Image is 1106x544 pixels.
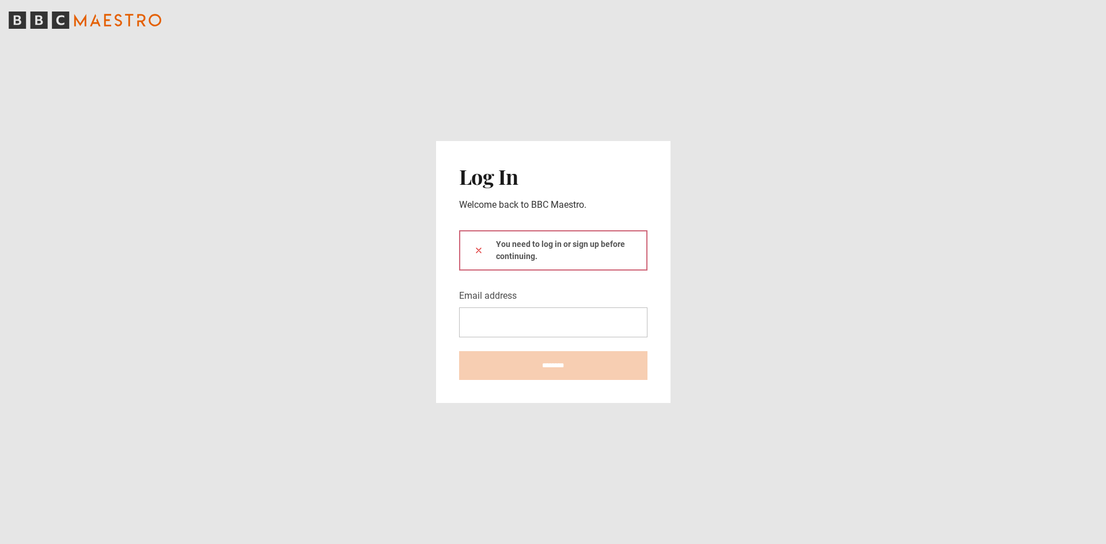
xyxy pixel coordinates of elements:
[459,230,647,271] div: You need to log in or sign up before continuing.
[459,198,647,212] p: Welcome back to BBC Maestro.
[9,12,161,29] svg: BBC Maestro
[459,164,647,188] h2: Log In
[459,289,517,303] label: Email address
